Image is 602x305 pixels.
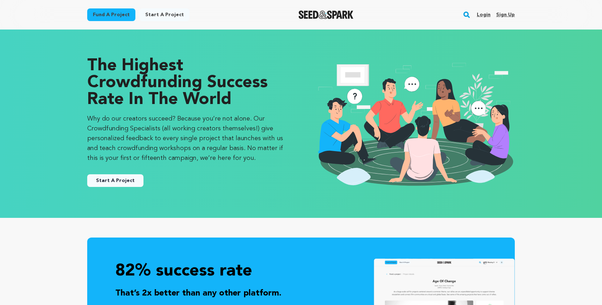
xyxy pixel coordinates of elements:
p: Why do our creators succeed? Because you’re not alone. Our Crowdfunding Specialists (all working ... [87,114,287,163]
a: Start a project [140,8,190,21]
a: Sign up [496,9,515,20]
img: seedandspark start project illustration image [315,58,515,190]
a: Login [477,9,491,20]
a: Seed&Spark Homepage [299,11,354,19]
p: That’s 2x better than any other platform. [115,287,487,300]
a: Fund a project [87,8,135,21]
p: The Highest Crowdfunding Success Rate in the World [87,58,287,108]
a: Start A Project [87,174,143,187]
img: Seed&Spark Logo Dark Mode [299,11,354,19]
p: 82% success rate [115,260,487,283]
